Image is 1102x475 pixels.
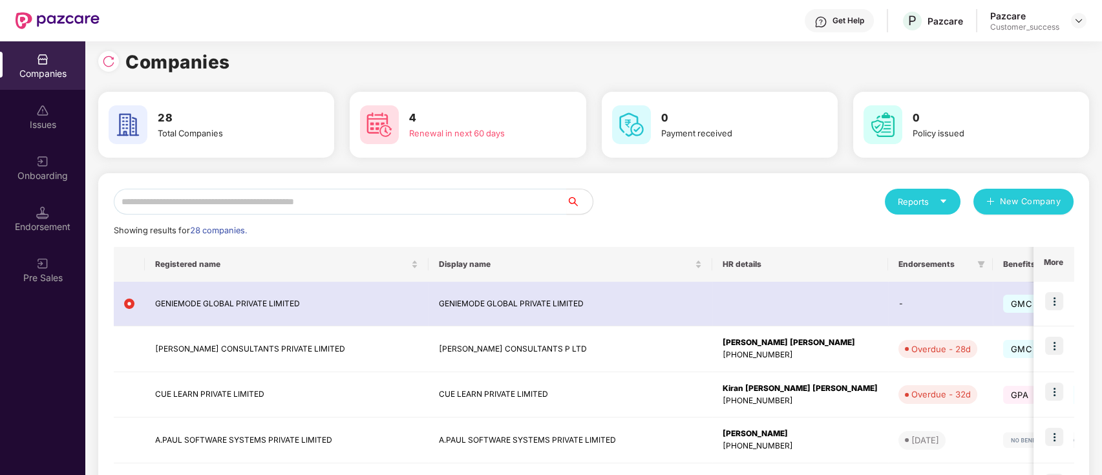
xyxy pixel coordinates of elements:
div: Get Help [832,16,864,26]
span: GMC [1003,295,1040,313]
span: Display name [439,259,692,269]
img: svg+xml;base64,PHN2ZyBpZD0iUmVsb2FkLTMyeDMyIiB4bWxucz0iaHR0cDovL3d3dy53My5vcmcvMjAwMC9zdmciIHdpZH... [102,55,115,68]
span: Registered name [155,259,408,269]
img: svg+xml;base64,PHN2ZyBpZD0iSXNzdWVzX2Rpc2FibGVkIiB4bWxucz0iaHR0cDovL3d3dy53My5vcmcvMjAwMC9zdmciIH... [36,104,49,117]
div: [PHONE_NUMBER] [723,440,878,452]
span: P [908,13,917,28]
h3: 28 [158,110,298,127]
img: icon [1045,292,1063,310]
td: - [888,282,993,326]
div: Renewal in next 60 days [409,127,549,140]
img: svg+xml;base64,PHN2ZyB4bWxucz0iaHR0cDovL3d3dy53My5vcmcvMjAwMC9zdmciIHdpZHRoPSI2MCIgaGVpZ2h0PSI2MC... [864,105,902,144]
span: filter [975,257,988,272]
img: icon [1045,337,1063,355]
td: GENIEMODE GLOBAL PRIVATE LIMITED [429,282,712,326]
div: Payment received [661,127,801,140]
div: Overdue - 32d [911,388,971,401]
td: CUE LEARN PRIVATE LIMITED [145,372,429,418]
span: search [566,196,593,207]
span: GMC [1003,340,1040,358]
th: Display name [429,247,712,282]
img: svg+xml;base64,PHN2ZyB4bWxucz0iaHR0cDovL3d3dy53My5vcmcvMjAwMC9zdmciIHdpZHRoPSI2MCIgaGVpZ2h0PSI2MC... [612,105,651,144]
td: GENIEMODE GLOBAL PRIVATE LIMITED [145,282,429,326]
span: GPA [1003,386,1036,404]
th: HR details [712,247,888,282]
div: Pazcare [990,10,1059,22]
span: plus [986,197,995,207]
div: Policy issued [913,127,1053,140]
span: Endorsements [898,259,972,269]
div: [DATE] [911,434,939,447]
td: A.PAUL SOFTWARE SYSTEMS PRIVATE LIMITED [429,417,712,463]
td: CUE LEARN PRIVATE LIMITED [429,372,712,418]
img: svg+xml;base64,PHN2ZyBpZD0iQ29tcGFuaWVzIiB4bWxucz0iaHR0cDovL3d3dy53My5vcmcvMjAwMC9zdmciIHdpZHRoPS... [36,53,49,66]
img: svg+xml;base64,PHN2ZyB4bWxucz0iaHR0cDovL3d3dy53My5vcmcvMjAwMC9zdmciIHdpZHRoPSI2MCIgaGVpZ2h0PSI2MC... [360,105,399,144]
img: svg+xml;base64,PHN2ZyB4bWxucz0iaHR0cDovL3d3dy53My5vcmcvMjAwMC9zdmciIHdpZHRoPSIxMiIgaGVpZ2h0PSIxMi... [124,299,134,309]
div: Customer_success [990,22,1059,32]
button: search [566,189,593,215]
td: [PERSON_NAME] CONSULTANTS PRIVATE LIMITED [145,326,429,372]
div: Total Companies [158,127,298,140]
span: filter [977,260,985,268]
span: 28 companies. [190,226,247,235]
img: svg+xml;base64,PHN2ZyB3aWR0aD0iMjAiIGhlaWdodD0iMjAiIHZpZXdCb3g9IjAgMCAyMCAyMCIgZmlsbD0ibm9uZSIgeG... [36,257,49,270]
img: svg+xml;base64,PHN2ZyB4bWxucz0iaHR0cDovL3d3dy53My5vcmcvMjAwMC9zdmciIHdpZHRoPSIxMjIiIGhlaWdodD0iMj... [1003,432,1082,448]
img: svg+xml;base64,PHN2ZyB3aWR0aD0iMTQuNSIgaGVpZ2h0PSIxNC41IiB2aWV3Qm94PSIwIDAgMTYgMTYiIGZpbGw9Im5vbm... [36,206,49,219]
span: New Company [1000,195,1061,208]
img: svg+xml;base64,PHN2ZyBpZD0iSGVscC0zMngzMiIgeG1sbnM9Imh0dHA6Ly93d3cudzMub3JnLzIwMDAvc3ZnIiB3aWR0aD... [814,16,827,28]
div: [PHONE_NUMBER] [723,395,878,407]
img: icon [1045,383,1063,401]
img: svg+xml;base64,PHN2ZyBpZD0iRHJvcGRvd24tMzJ4MzIiIHhtbG5zPSJodHRwOi8vd3d3LnczLm9yZy8yMDAwL3N2ZyIgd2... [1074,16,1084,26]
img: svg+xml;base64,PHN2ZyB4bWxucz0iaHR0cDovL3d3dy53My5vcmcvMjAwMC9zdmciIHdpZHRoPSI2MCIgaGVpZ2h0PSI2MC... [109,105,147,144]
h3: 4 [409,110,549,127]
button: plusNew Company [973,189,1074,215]
td: [PERSON_NAME] CONSULTANTS P LTD [429,326,712,372]
img: New Pazcare Logo [16,12,100,29]
span: Showing results for [114,226,247,235]
div: Overdue - 28d [911,343,971,355]
img: icon [1045,428,1063,446]
span: caret-down [939,197,948,206]
div: Kiran [PERSON_NAME] [PERSON_NAME] [723,383,878,395]
div: [PHONE_NUMBER] [723,349,878,361]
h3: 0 [913,110,1053,127]
div: Pazcare [927,15,963,27]
div: [PERSON_NAME] [PERSON_NAME] [723,337,878,349]
th: Registered name [145,247,429,282]
th: More [1033,247,1074,282]
img: svg+xml;base64,PHN2ZyB3aWR0aD0iMjAiIGhlaWdodD0iMjAiIHZpZXdCb3g9IjAgMCAyMCAyMCIgZmlsbD0ibm9uZSIgeG... [36,155,49,168]
div: [PERSON_NAME] [723,428,878,440]
td: A.PAUL SOFTWARE SYSTEMS PRIVATE LIMITED [145,417,429,463]
h3: 0 [661,110,801,127]
h1: Companies [125,48,230,76]
div: Reports [898,195,948,208]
